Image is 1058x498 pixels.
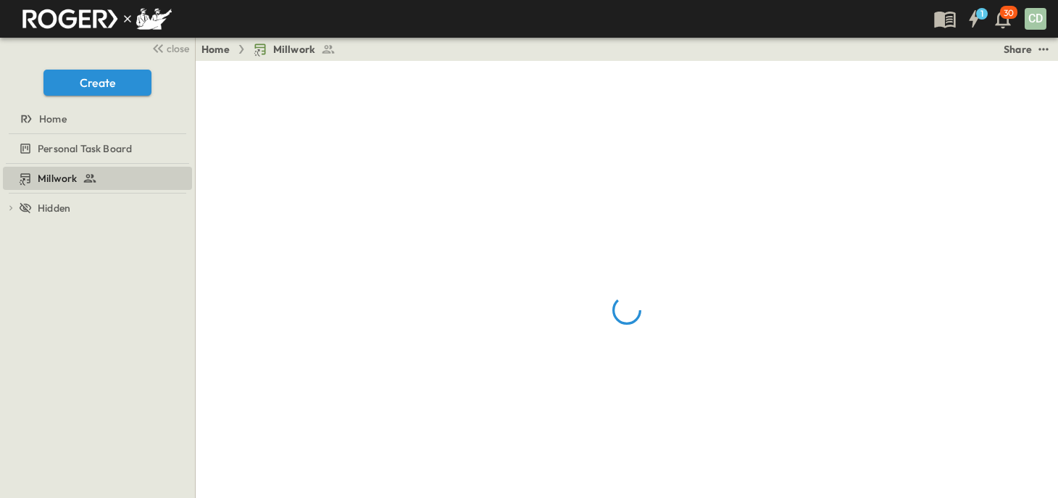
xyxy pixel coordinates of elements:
[201,42,344,57] nav: breadcrumbs
[43,70,151,96] button: Create
[980,8,983,20] h6: 1
[3,109,189,129] a: Home
[39,112,67,126] span: Home
[1004,7,1014,19] p: 30
[38,201,70,215] span: Hidden
[3,137,192,160] div: Personal Task Boardtest
[1035,41,1052,58] button: test
[3,167,192,190] div: Millworktest
[1023,7,1048,31] button: CD
[38,141,132,156] span: Personal Task Board
[167,41,189,56] span: close
[17,4,172,34] img: RogerSwinnyLogoGroup.png
[253,42,336,57] a: Millwork
[1025,8,1046,30] div: CD
[3,168,189,188] a: Millwork
[273,42,315,57] span: Millwork
[38,171,77,186] span: Millwork
[959,6,988,32] button: 1
[146,38,192,58] button: close
[201,42,230,57] a: Home
[3,138,189,159] a: Personal Task Board
[1004,42,1032,57] div: Share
